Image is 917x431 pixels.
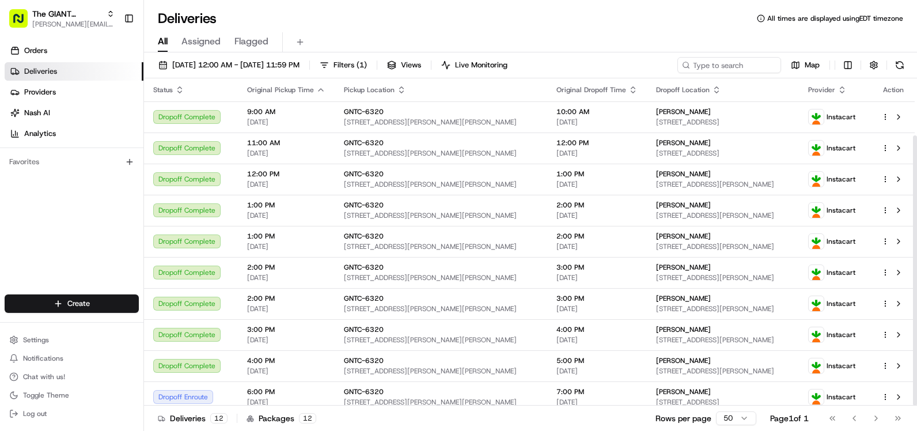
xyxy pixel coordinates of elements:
img: profile_instacart_ahold_partner.png [809,358,824,373]
button: Filters(1) [314,57,372,73]
span: [PERSON_NAME] [656,263,711,272]
span: [STREET_ADDRESS] [656,118,790,127]
button: Notifications [5,350,139,366]
span: Instacart [827,206,855,215]
span: [DATE] [247,398,325,407]
span: 12:00 PM [556,138,638,148]
span: 2:00 PM [556,232,638,241]
button: [DATE] 12:00 AM - [DATE] 11:59 PM [153,57,305,73]
h1: Deliveries [158,9,217,28]
span: [STREET_ADDRESS][PERSON_NAME][PERSON_NAME] [344,366,538,376]
span: [STREET_ADDRESS][PERSON_NAME] [656,180,790,189]
button: Create [5,294,139,313]
span: Original Pickup Time [247,85,314,94]
span: [DATE] [247,242,325,251]
div: Deliveries [158,413,228,424]
span: 1:00 PM [556,169,638,179]
span: [DATE] [247,211,325,220]
span: [PERSON_NAME] [656,325,711,334]
span: [DATE] [556,149,638,158]
span: Toggle Theme [23,391,69,400]
div: Packages [247,413,316,424]
img: profile_instacart_ahold_partner.png [809,203,824,218]
span: [PERSON_NAME] [656,107,711,116]
span: 11:00 AM [247,138,325,148]
span: [STREET_ADDRESS][PERSON_NAME] [656,304,790,313]
span: [STREET_ADDRESS][PERSON_NAME][PERSON_NAME] [344,398,538,407]
span: [PERSON_NAME] [656,232,711,241]
span: [STREET_ADDRESS][PERSON_NAME] [656,366,790,376]
span: Deliveries [24,66,57,77]
a: Nash AI [5,104,143,122]
span: [STREET_ADDRESS][PERSON_NAME][PERSON_NAME] [344,118,538,127]
span: 2:00 PM [247,294,325,303]
span: [STREET_ADDRESS][PERSON_NAME][PERSON_NAME] [344,180,538,189]
button: Chat with us! [5,369,139,385]
span: [STREET_ADDRESS][PERSON_NAME] [656,273,790,282]
span: 1:00 PM [247,232,325,241]
input: Type to search [677,57,781,73]
span: Analytics [24,128,56,139]
img: profile_instacart_ahold_partner.png [809,141,824,156]
span: Status [153,85,173,94]
span: Settings [23,335,49,345]
span: [DATE] [556,242,638,251]
button: Live Monitoring [436,57,513,73]
button: The GIANT Company[PERSON_NAME][EMAIL_ADDRESS][PERSON_NAME][DOMAIN_NAME] [5,5,119,32]
a: Analytics [5,124,143,143]
span: 4:00 PM [247,356,325,365]
div: Action [881,85,905,94]
div: Favorites [5,153,139,171]
span: Instacart [827,392,855,402]
img: profile_instacart_ahold_partner.png [809,109,824,124]
span: 4:00 PM [556,325,638,334]
span: [DATE] [247,118,325,127]
span: [STREET_ADDRESS][PERSON_NAME][PERSON_NAME] [344,335,538,345]
span: All [158,35,168,48]
span: GNTC-6320 [344,294,384,303]
span: GNTC-6320 [344,201,384,210]
span: [DATE] [556,366,638,376]
span: [DATE] [556,335,638,345]
span: Original Dropoff Time [556,85,626,94]
span: Live Monitoring [455,60,507,70]
span: [DATE] [247,366,325,376]
span: [DATE] 12:00 AM - [DATE] 11:59 PM [172,60,300,70]
span: GNTC-6320 [344,107,384,116]
span: 7:00 PM [556,387,638,396]
img: profile_instacart_ahold_partner.png [809,390,824,404]
button: Views [382,57,426,73]
button: Settings [5,332,139,348]
button: Map [786,57,825,73]
span: Dropoff Location [656,85,710,94]
span: GNTC-6320 [344,169,384,179]
img: profile_instacart_ahold_partner.png [809,172,824,187]
span: Assigned [181,35,221,48]
span: 3:00 PM [247,325,325,334]
span: [STREET_ADDRESS][PERSON_NAME][PERSON_NAME] [344,304,538,313]
span: [STREET_ADDRESS][PERSON_NAME][PERSON_NAME] [344,242,538,251]
span: [STREET_ADDRESS][PERSON_NAME] [656,211,790,220]
span: Chat with us! [23,372,65,381]
span: Instacart [827,330,855,339]
span: Instacart [827,299,855,308]
span: 6:00 PM [247,387,325,396]
span: Instacart [827,268,855,277]
span: [STREET_ADDRESS][PERSON_NAME] [656,335,790,345]
span: GNTC-6320 [344,263,384,272]
button: Refresh [892,57,908,73]
span: [DATE] [556,118,638,127]
span: Orders [24,46,47,56]
span: [DATE] [556,304,638,313]
span: Log out [23,409,47,418]
span: Providers [24,87,56,97]
span: [STREET_ADDRESS][PERSON_NAME] [656,242,790,251]
span: 12:00 PM [247,169,325,179]
span: [DATE] [556,398,638,407]
span: [STREET_ADDRESS][PERSON_NAME][PERSON_NAME] [344,211,538,220]
span: ( 1 ) [357,60,367,70]
button: [PERSON_NAME][EMAIL_ADDRESS][PERSON_NAME][DOMAIN_NAME] [32,20,115,29]
button: The GIANT Company [32,8,102,20]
